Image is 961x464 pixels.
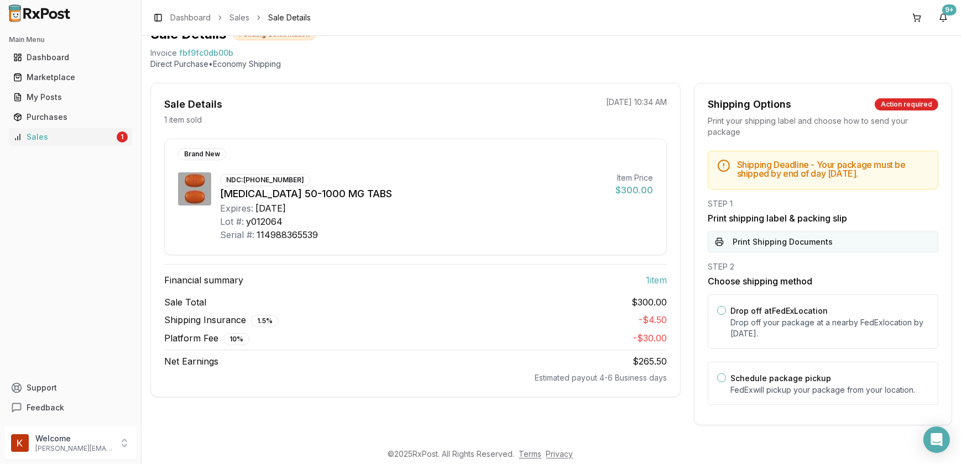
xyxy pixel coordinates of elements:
div: Item Price [615,172,653,183]
p: Direct Purchase • Economy Shipping [150,59,952,70]
div: y012064 [246,215,283,228]
label: Schedule package pickup [730,373,831,383]
div: Lot #: [220,215,244,228]
div: 9+ [942,4,957,15]
span: Shipping Insurance [164,313,279,327]
button: Support [4,378,137,398]
div: 10 % [223,333,249,345]
a: Sales1 [9,127,132,147]
div: Action required [875,98,938,110]
a: Sales [229,12,249,23]
div: Brand New [178,148,226,160]
div: Print your shipping label and choose how to send your package [708,115,938,138]
div: $300.00 [615,183,653,197]
span: Financial summary [164,273,243,287]
span: - $4.50 [639,314,667,325]
span: Sale Total [164,296,206,309]
img: User avatar [11,434,29,452]
h5: Shipping Deadline - Your package must be shipped by end of day [DATE] . [737,160,929,178]
span: $265.50 [633,356,667,367]
a: Purchases [9,107,132,127]
span: Feedback [27,402,64,413]
div: [DATE] [255,202,286,215]
div: STEP 2 [708,261,938,272]
label: Drop off at FedEx Location [730,306,828,315]
div: 1.5 % [251,315,279,327]
p: [PERSON_NAME][EMAIL_ADDRESS][DOMAIN_NAME] [35,444,112,453]
p: FedEx will pickup your package from your location. [730,384,929,396]
button: Print Shipping Documents [708,231,938,252]
div: Serial #: [220,228,254,241]
span: - $30.00 [633,333,667,344]
a: Marketplace [9,67,132,87]
div: My Posts [13,92,128,103]
button: Sales1 [4,128,137,146]
span: Net Earnings [164,355,218,368]
div: Sale Details [164,97,222,112]
p: Drop off your package at a nearby FedEx location by [DATE] . [730,317,929,339]
div: 1 [117,131,128,143]
div: [MEDICAL_DATA] 50-1000 MG TABS [220,186,607,202]
div: Expires: [220,202,253,215]
div: Marketplace [13,72,128,83]
button: Dashboard [4,49,137,66]
span: Sale Details [268,12,311,23]
a: Privacy [546,449,573,458]
p: Welcome [35,433,112,444]
div: Shipping Options [708,97,791,112]
nav: breadcrumb [170,12,311,23]
div: STEP 1 [708,198,938,209]
p: 1 item sold [164,114,202,125]
button: My Posts [4,88,137,106]
div: Purchases [13,112,128,123]
a: Dashboard [9,48,132,67]
div: NDC: [PHONE_NUMBER] [220,174,310,186]
div: Invoice [150,48,177,59]
div: Sales [13,131,114,143]
a: Terms [519,449,542,458]
button: Purchases [4,108,137,126]
h2: Main Menu [9,35,132,44]
img: Janumet 50-1000 MG TABS [178,172,211,205]
span: fbf9fc0db00b [179,48,233,59]
div: Dashboard [13,52,128,63]
div: 114988365539 [257,228,318,241]
span: $300.00 [631,296,667,309]
h3: Choose shipping method [708,275,938,288]
span: Platform Fee [164,331,249,345]
img: RxPost Logo [4,4,75,22]
a: Dashboard [170,12,211,23]
a: My Posts [9,87,132,107]
button: 9+ [934,9,952,27]
div: Open Intercom Messenger [923,426,950,453]
p: [DATE] 10:34 AM [606,97,667,108]
button: Feedback [4,398,137,418]
div: Estimated payout 4-6 Business days [164,372,667,383]
h3: Print shipping label & packing slip [708,212,938,225]
button: Marketplace [4,68,137,86]
span: 1 item [646,273,667,287]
